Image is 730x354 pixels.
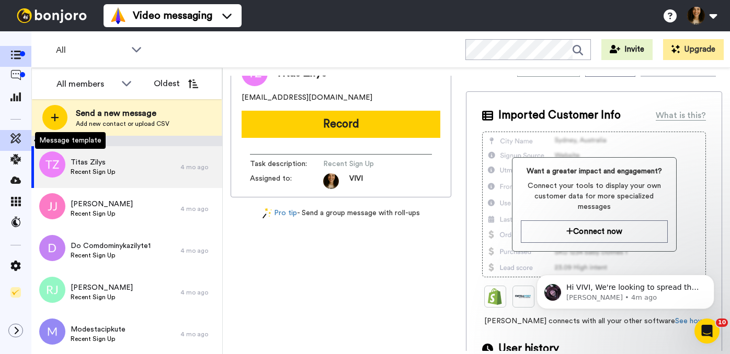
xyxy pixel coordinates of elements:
[39,277,65,303] img: rj.png
[482,316,706,326] span: [PERSON_NAME] connects with all your other software
[242,92,372,103] span: [EMAIL_ADDRESS][DOMAIN_NAME]
[263,208,272,219] img: magic-wand.svg
[71,251,151,259] span: Recent Sign Up
[71,199,133,209] span: [PERSON_NAME]
[231,208,451,219] div: - Send a group message with roll-ups
[146,73,206,94] button: Oldest
[71,209,133,218] span: Recent Sign Up
[10,287,21,298] img: Checklist.svg
[521,253,730,326] iframe: Intercom notifications message
[521,181,668,212] span: Connect your tools to display your own customer data for more specialized messages
[349,173,363,189] span: VIVI
[56,78,116,90] div: All members
[498,108,621,123] span: Imported Customer Info
[76,120,169,128] span: Add new contact or upload CSV
[716,318,728,327] span: 10
[13,8,91,23] img: bj-logo-header-white.svg
[39,318,65,345] img: m.png
[71,282,133,293] span: [PERSON_NAME]
[39,151,65,178] img: tz.png
[35,132,106,149] div: Message template
[71,157,115,168] span: Titas Zilys
[323,159,423,169] span: Recent Sign Up
[180,246,217,255] div: 4 mo ago
[76,107,169,120] span: Send a new message
[521,166,668,176] span: Want a greater impact and engagement?
[71,241,151,251] span: Do Comdominykazilyte1
[663,39,724,60] button: Upgrade
[39,193,65,219] img: jj.png
[180,330,217,338] div: 4 mo ago
[323,173,339,189] img: 5f3f71f3-1951-44fd-bfe7-899c2b12bc95-1757674851.jpg
[31,136,222,146] div: [DATE]
[250,173,323,189] span: Assigned to:
[71,335,126,343] span: Recent Sign Up
[180,163,217,171] div: 4 mo ago
[71,293,133,301] span: Recent Sign Up
[71,324,126,335] span: Modestacipkute
[71,168,115,176] span: Recent Sign Up
[39,235,65,261] img: d.png
[180,288,217,297] div: 4 mo ago
[250,159,323,169] span: Task description :
[180,205,217,213] div: 4 mo ago
[487,288,504,305] img: Shopify
[133,8,212,23] span: Video messaging
[521,220,668,243] button: Connect now
[110,7,127,24] img: vm-color.svg
[515,288,532,305] img: Ontraport
[694,318,720,344] iframe: Intercom live chat
[656,109,706,122] div: What is this?
[601,39,653,60] button: Invite
[56,44,126,56] span: All
[263,208,297,219] a: Pro tip
[242,111,440,138] button: Record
